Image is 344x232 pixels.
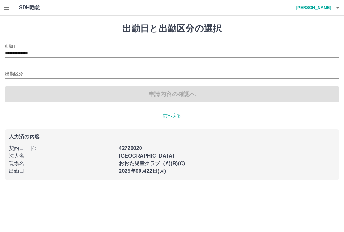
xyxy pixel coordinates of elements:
h1: 出勤日と出勤区分の選択 [5,23,339,34]
b: おおた児童クラブ（A)(B)(C) [119,161,185,166]
p: 出勤日 : [9,167,115,175]
p: 契約コード : [9,144,115,152]
label: 出勤日 [5,44,15,48]
p: 前へ戻る [5,112,339,119]
p: 入力済の内容 [9,134,335,139]
b: 2025年09月22日(月) [119,168,166,174]
b: [GEOGRAPHIC_DATA] [119,153,174,158]
p: 法人名 : [9,152,115,160]
b: 42720020 [119,145,142,151]
p: 現場名 : [9,160,115,167]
